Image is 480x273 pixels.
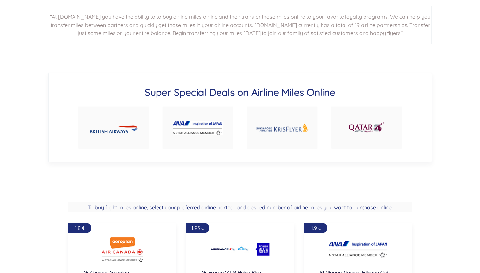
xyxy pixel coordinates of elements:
h3: Super Special Deals on Airline Miles Online [72,86,409,98]
img: Buy Air France/KLM Flying Blue Airline miles online [211,236,270,262]
img: Buy British Airways airline miles online [90,120,138,136]
img: Buy Qatar airline miles online [348,119,385,136]
img: Buy KrisFlyer Singapore airline miles online [256,115,309,140]
span: 1.8 ¢ [75,225,85,231]
span: 1.9 ¢ [311,225,321,231]
span: 1.95 ¢ [191,225,204,231]
h2: "At [DOMAIN_NAME] you have the ability to to buy airline miles online and then transfer those mil... [49,6,432,44]
h2: To buy flight miles online, select your preferred airline partner and desired number of airline m... [68,202,412,212]
img: Buy All Nippon Airways Mileage Club Airline miles online [329,236,388,262]
img: Buy ANA airline miles online [173,121,223,135]
img: Buy Air Canada Aeroplan Airline miles online [93,236,152,262]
